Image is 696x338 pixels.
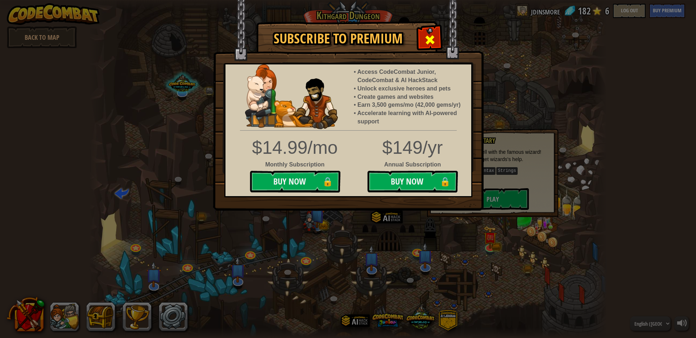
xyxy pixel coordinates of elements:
[247,135,343,161] div: $14.99/mo
[220,161,477,169] div: Annual Subscription
[250,171,340,193] button: Buy Now🔒
[357,93,464,101] li: Create games and websites
[367,171,458,193] button: Buy Now🔒
[357,68,464,85] li: Access CodeCombat Junior, CodeCombat & AI HackStack
[264,31,413,46] h1: Subscribe to Premium
[357,85,464,93] li: Unlock exclusive heroes and pets
[220,135,477,161] div: $149/yr
[247,161,343,169] div: Monthly Subscription
[357,101,464,109] li: Earn 3,500 gems/mo (42,000 gems/yr)
[357,109,464,126] li: Accelerate learning with AI-powered support
[245,64,338,129] img: anya-and-nando-pet.webp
